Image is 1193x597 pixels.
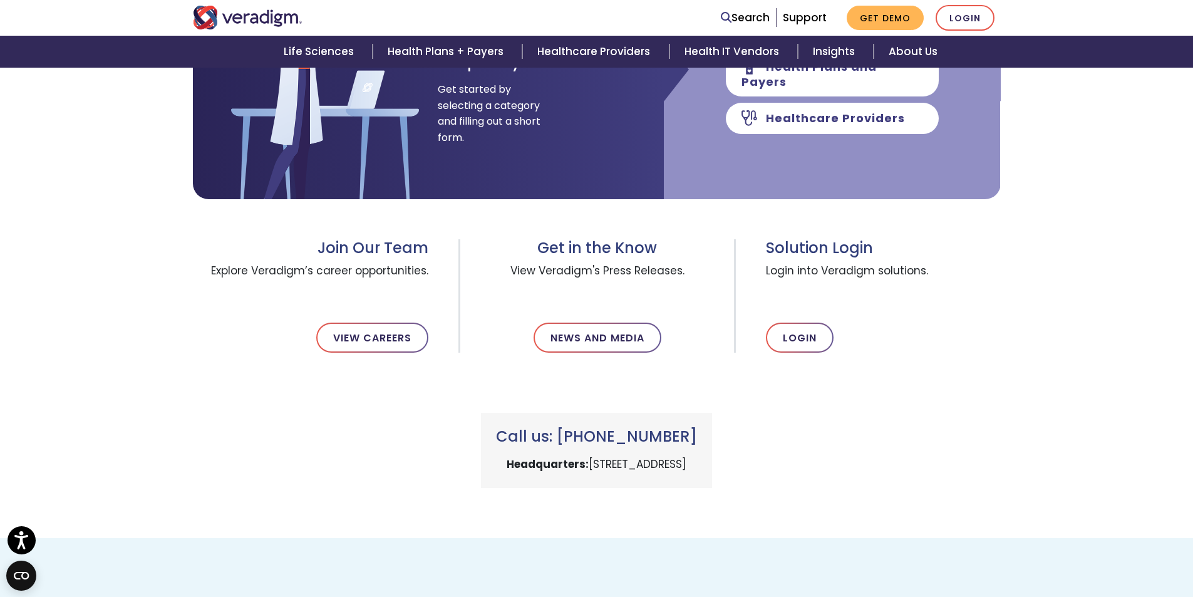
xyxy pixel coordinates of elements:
[669,36,798,68] a: Health IT Vendors
[316,323,428,353] a: View Careers
[193,257,429,303] span: Explore Veradigm’s career opportunities.
[936,5,994,31] a: Login
[721,9,770,26] a: Search
[522,36,669,68] a: Healthcare Providers
[507,457,589,472] strong: Headquarters:
[193,239,429,257] h3: Join Our Team
[269,36,373,68] a: Life Sciences
[193,6,302,29] img: Veradigm logo
[783,10,827,25] a: Support
[496,428,697,446] h3: Call us: [PHONE_NUMBER]
[6,561,36,591] button: Open CMP widget
[847,6,924,30] a: Get Demo
[798,36,874,68] a: Insights
[490,257,704,303] span: View Veradigm's Press Releases.
[438,81,541,145] span: Get started by selecting a category and filling out a short form.
[534,323,661,353] a: News and Media
[766,257,1000,303] span: Login into Veradigm solutions.
[496,456,697,473] p: [STREET_ADDRESS]
[766,239,1000,257] h3: Solution Login
[438,18,566,71] h3: Your satisfaction is our priority
[953,507,1178,582] iframe: Drift Chat Widget
[766,323,834,353] a: Login
[373,36,522,68] a: Health Plans + Payers
[490,239,704,257] h3: Get in the Know
[874,36,953,68] a: About Us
